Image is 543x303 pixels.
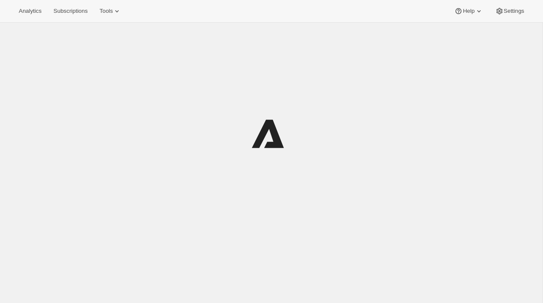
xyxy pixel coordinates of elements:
span: Analytics [19,8,41,15]
span: Help [463,8,474,15]
button: Analytics [14,5,47,17]
span: Tools [99,8,113,15]
span: Settings [504,8,524,15]
button: Subscriptions [48,5,93,17]
button: Help [449,5,488,17]
span: Subscriptions [53,8,88,15]
button: Settings [490,5,529,17]
button: Tools [94,5,126,17]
